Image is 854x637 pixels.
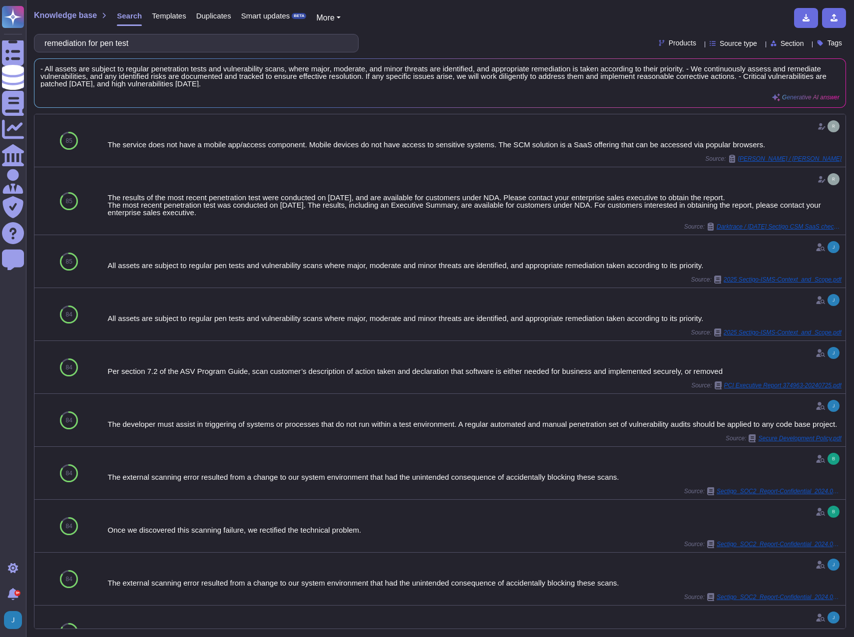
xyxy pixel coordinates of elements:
img: user [828,347,840,359]
div: BETA [292,13,306,19]
span: Products [669,39,696,46]
div: Once we discovered this scanning failure, we rectified the technical problem. [107,526,842,534]
img: user [828,453,840,465]
img: user [828,120,840,132]
span: 2025 Sectigo-ISMS-Context_and_Scope.pdf [724,329,842,335]
span: Tags [827,39,842,46]
span: PCI Executive Report 374963-20240725.pdf [724,382,842,388]
span: 84 [66,364,72,370]
span: Source: [691,276,842,284]
span: Darktrace / [DATE] Sectigo CSM SaaS checklist Copy [717,224,842,230]
div: The external scanning error resulted from a change to our system environment that had the uninten... [107,473,842,481]
span: [PERSON_NAME] / [PERSON_NAME] [738,156,842,162]
span: 85 [66,198,72,204]
div: The developer must assist in triggering of systems or processes that do not run within a test env... [107,420,842,428]
span: Knowledge base [34,11,97,19]
img: user [828,559,840,571]
span: Smart updates [241,12,290,19]
span: Sectigo_SOC2_Report-Confidential_2024.03.31SECURED.pdf [717,594,842,600]
span: 2025 Sectigo-ISMS-Context_and_Scope.pdf [724,277,842,283]
span: - All assets are subject to regular penetration tests and vulnerability scans, where major, moder... [40,65,840,87]
img: user [828,506,840,518]
div: Per section 7.2 of the ASV Program Guide, scan customer’s description of action taken and declara... [107,367,842,375]
span: More [316,13,334,22]
span: Source: [691,381,842,389]
img: user [828,173,840,185]
span: 85 [66,138,72,144]
span: Section [781,40,804,47]
div: The service does not have a mobile app/access component. Mobile devices do not have access to sen... [107,141,842,148]
span: Source: [726,434,842,442]
img: user [828,612,840,624]
span: Search [117,12,142,19]
span: Templates [152,12,186,19]
img: user [828,241,840,253]
span: 84 [66,312,72,318]
span: Generative AI answer [782,94,840,100]
div: The results of the most recent penetration test were conducted on [DATE], and are available for c... [107,194,842,216]
span: Source: [691,328,842,336]
div: The external scanning error resulted from a change to our system environment that had the uninten... [107,579,842,587]
span: Sectigo_SOC2_Report-Confidential_2024.03.31SECURED (2).pdf [717,488,842,494]
span: Sectigo_SOC2_Report-Confidential_2024.03.31SECURED (2).pdf [717,541,842,547]
span: Source: [684,223,842,231]
span: Source: [684,540,842,548]
span: 84 [66,576,72,582]
img: user [828,400,840,412]
button: user [2,609,29,631]
div: All assets are subject to regular pen tests and vulnerability scans where major, moderate and min... [107,315,842,322]
span: Secure Development Policy.pdf [758,435,842,441]
span: Source: [684,487,842,495]
button: More [316,12,341,24]
span: Duplicates [196,12,231,19]
span: 85 [66,259,72,265]
span: Source type [720,40,757,47]
span: 84 [66,523,72,529]
span: Source: [684,593,842,601]
img: user [4,611,22,629]
div: 9+ [14,590,20,596]
span: 84 [66,417,72,423]
img: user [828,294,840,306]
span: 84 [66,470,72,476]
span: Source: [705,155,842,163]
input: Search a question or template... [39,34,348,52]
div: All assets are subject to regular pen tests and vulnerability scans where major, moderate and min... [107,262,842,269]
